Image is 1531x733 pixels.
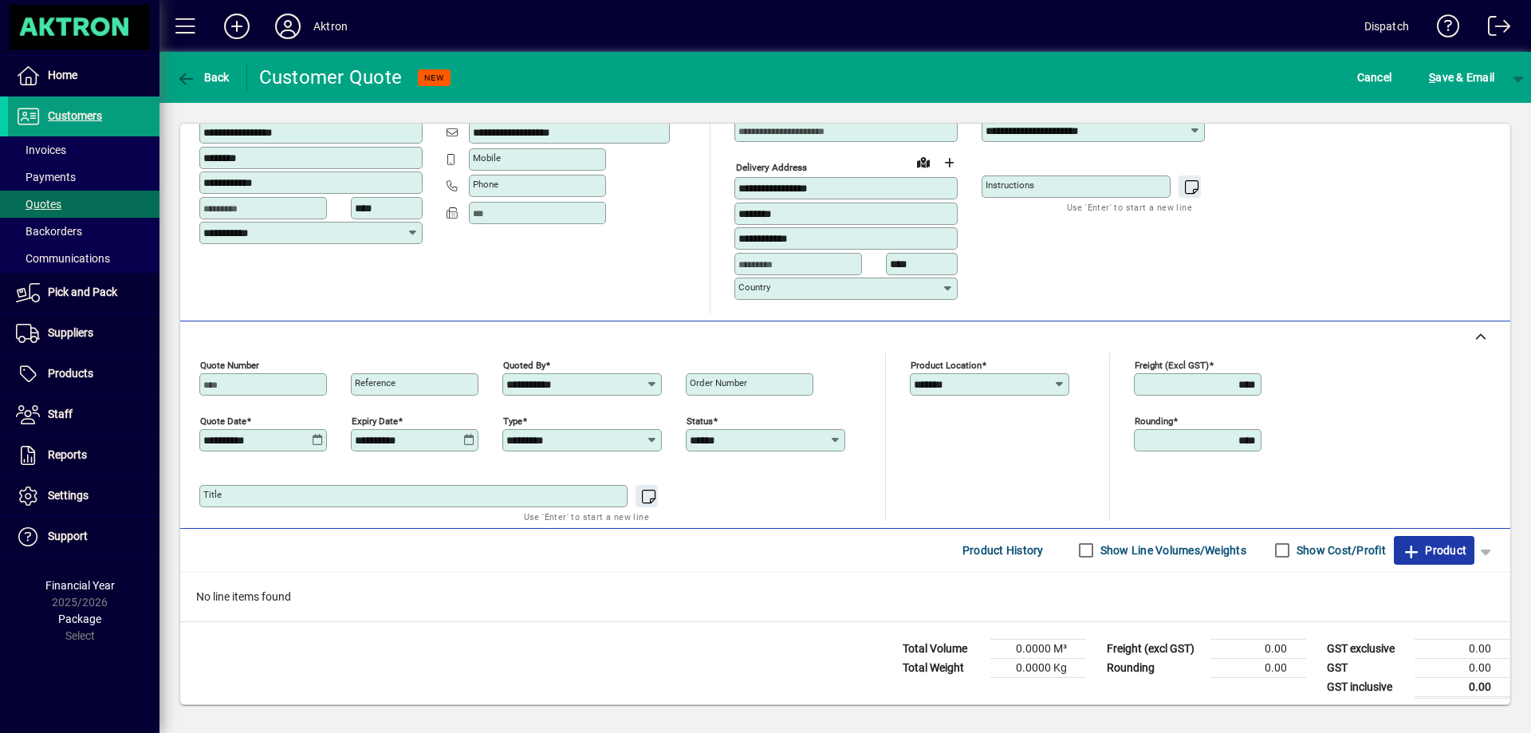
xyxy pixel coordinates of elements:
td: 0.0000 M³ [990,639,1086,658]
span: Communications [16,252,110,265]
a: Payments [8,164,159,191]
button: Save & Email [1421,63,1502,92]
app-page-header-button: Back [159,63,247,92]
mat-label: Quoted by [503,359,545,370]
a: Pick and Pack [8,273,159,313]
a: Communications [8,245,159,272]
td: GST [1319,658,1415,677]
mat-label: Quote number [200,359,259,370]
span: Product History [962,538,1044,563]
span: Settings [48,489,89,502]
mat-label: Expiry date [352,415,398,426]
button: Cancel [1353,63,1396,92]
span: Product [1402,538,1466,563]
td: 0.00 [1415,677,1510,697]
button: Back [172,63,234,92]
button: Choose address [936,150,962,175]
span: Staff [48,408,73,420]
span: Home [48,69,77,81]
td: Rounding [1099,658,1210,677]
a: Quotes [8,191,159,218]
mat-label: Reference [355,377,396,388]
a: View on map [911,149,936,175]
a: Backorders [8,218,159,245]
mat-label: Status [687,415,713,426]
a: Staff [8,395,159,435]
td: Total Volume [895,639,990,658]
button: Product [1394,536,1474,565]
span: Package [58,613,101,625]
span: Reports [48,448,87,461]
a: Logout [1476,3,1511,55]
mat-label: Type [503,415,522,426]
span: Invoices [16,144,66,156]
span: ave & Email [1429,65,1494,90]
button: Product History [956,536,1050,565]
mat-label: Rounding [1135,415,1173,426]
mat-label: Title [203,489,222,500]
span: Pick and Pack [48,286,117,298]
div: Dispatch [1364,14,1409,39]
mat-hint: Use 'Enter' to start a new line [524,507,649,526]
div: No line items found [180,573,1510,621]
span: NEW [424,73,444,83]
td: 0.00 [1210,639,1306,658]
button: Add [211,12,262,41]
mat-label: Country [738,282,770,293]
a: Invoices [8,136,159,164]
td: 0.00 [1415,639,1510,658]
td: Total Weight [895,658,990,677]
mat-label: Product location [911,359,982,370]
a: Knowledge Base [1425,3,1460,55]
mat-label: Instructions [986,179,1034,191]
a: Settings [8,476,159,516]
td: 0.00 [1210,658,1306,677]
span: Cancel [1357,65,1392,90]
button: Profile [262,12,313,41]
mat-label: Mobile [473,152,501,164]
div: Aktron [313,14,348,39]
span: Backorders [16,225,82,238]
td: 0.0000 Kg [990,658,1086,677]
span: Payments [16,171,76,183]
mat-label: Order number [690,377,747,388]
a: Reports [8,435,159,475]
div: Customer Quote [259,65,403,90]
span: Back [176,71,230,84]
td: 0.00 [1415,658,1510,677]
span: Suppliers [48,326,93,339]
mat-label: Freight (excl GST) [1135,359,1209,370]
a: Suppliers [8,313,159,353]
a: Support [8,517,159,557]
label: Show Cost/Profit [1293,542,1386,558]
td: GST exclusive [1319,639,1415,658]
a: Home [8,56,159,96]
span: Financial Year [45,579,115,592]
a: Products [8,354,159,394]
mat-label: Quote date [200,415,246,426]
span: S [1429,71,1435,84]
span: Quotes [16,198,61,211]
span: Support [48,530,88,542]
td: GST inclusive [1319,677,1415,697]
td: Freight (excl GST) [1099,639,1210,658]
span: Customers [48,109,102,122]
span: Products [48,367,93,380]
mat-label: Phone [473,179,498,190]
mat-hint: Use 'Enter' to start a new line [1067,198,1192,216]
label: Show Line Volumes/Weights [1097,542,1246,558]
